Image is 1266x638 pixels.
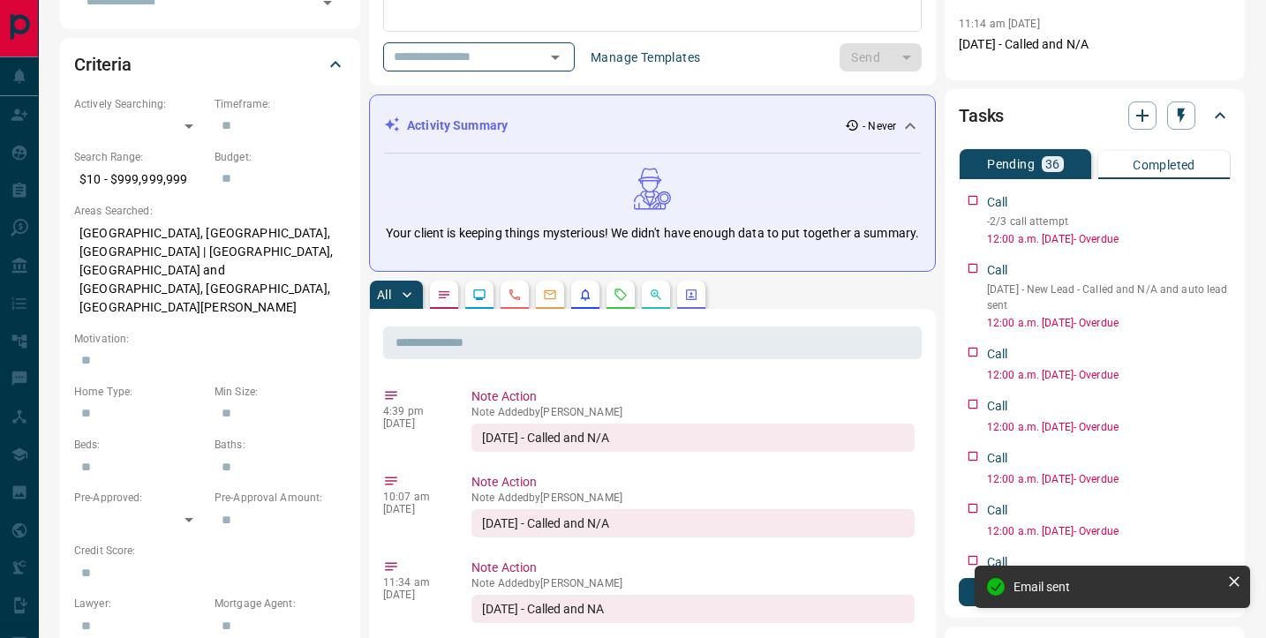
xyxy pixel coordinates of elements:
p: Completed [1133,159,1195,171]
p: Call [987,261,1008,280]
p: Areas Searched: [74,203,346,219]
p: 11:14 am [DATE] [959,18,1040,30]
p: Lawyer: [74,596,206,612]
svg: Listing Alerts [578,288,592,302]
div: split button [840,43,922,71]
p: Budget: [215,149,346,165]
p: 12:00 a.m. [DATE] - Overdue [987,471,1231,487]
p: Motivation: [74,331,346,347]
p: [DATE] - Called and N/A [959,35,1231,54]
p: Call [987,501,1008,520]
p: - Never [863,118,896,134]
h2: Tasks [959,101,1004,130]
svg: Emails [543,288,557,302]
p: Pre-Approval Amount: [215,490,346,506]
p: Your client is keeping things mysterious! We didn't have enough data to put together a summary. [386,224,919,243]
p: Credit Score: [74,543,346,559]
svg: Notes [437,288,451,302]
div: Activity Summary- Never [384,109,921,142]
p: 12:00 a.m. [DATE] - Overdue [987,231,1231,247]
p: Call [987,449,1008,468]
div: [DATE] - Called and N/A [471,424,915,452]
p: Note Action [471,473,915,492]
svg: Calls [508,288,522,302]
p: [DATE] [383,417,445,430]
p: 12:00 a.m. [DATE] - Overdue [987,523,1231,539]
p: All [377,289,391,301]
p: 11:34 am [383,576,445,589]
div: [DATE] - Called and N/A [471,509,915,537]
svg: Opportunities [649,288,663,302]
p: Beds: [74,437,206,453]
p: [GEOGRAPHIC_DATA], [GEOGRAPHIC_DATA], [GEOGRAPHIC_DATA] | [GEOGRAPHIC_DATA], [GEOGRAPHIC_DATA] an... [74,219,346,322]
p: Home Type: [74,384,206,400]
p: Search Range: [74,149,206,165]
svg: Requests [614,288,628,302]
p: [DATE] [383,589,445,601]
p: Min Size: [215,384,346,400]
p: Note Action [471,559,915,577]
p: Call [987,193,1008,212]
svg: Agent Actions [684,288,698,302]
p: Call [987,397,1008,416]
p: Baths: [215,437,346,453]
p: [DATE] [383,503,445,515]
p: Actively Searching: [74,96,206,112]
div: Tasks [959,94,1231,137]
button: Open [543,45,568,70]
button: Manage Templates [580,43,711,71]
svg: Lead Browsing Activity [472,288,486,302]
button: New Task [959,578,1231,606]
p: 12:00 a.m. [DATE] - Overdue [987,315,1231,331]
p: Pending [987,158,1035,170]
p: Note Action [471,387,915,406]
p: [DATE] - New Lead - Called and N/A and auto lead sent [987,281,1231,313]
div: [DATE] - Called and NA [471,595,915,623]
p: Note Added by [PERSON_NAME] [471,406,915,418]
p: 12:00 a.m. [DATE] - Overdue [987,419,1231,435]
p: Call [987,345,1008,364]
p: 10:07 am [383,491,445,503]
p: Timeframe: [215,96,346,112]
p: Pre-Approved: [74,490,206,506]
div: Email sent [1014,580,1220,594]
h2: Criteria [74,50,132,79]
p: 12:49 pm [DATE] [959,68,1040,80]
p: Note Added by [PERSON_NAME] [471,492,915,504]
p: $10 - $999,999,999 [74,165,206,194]
p: Note Added by [PERSON_NAME] [471,577,915,589]
p: -2/3 call attempt [987,214,1231,229]
div: Criteria [74,43,346,86]
p: Mortgage Agent: [215,596,346,612]
p: Call [987,553,1008,572]
p: 36 [1045,158,1060,170]
p: Activity Summary [407,116,508,135]
p: 4:39 pm [383,405,445,417]
p: 12:00 a.m. [DATE] - Overdue [987,367,1231,383]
